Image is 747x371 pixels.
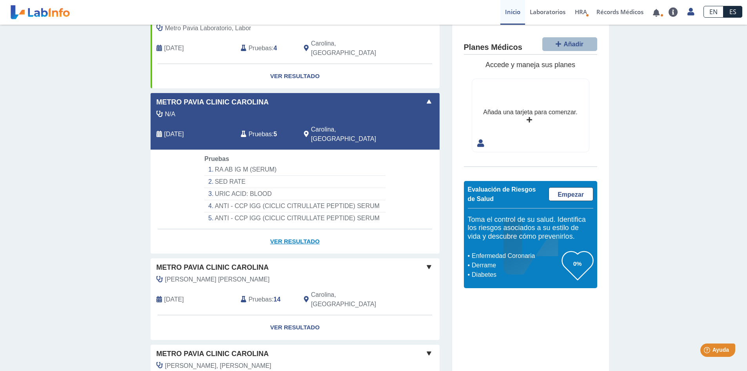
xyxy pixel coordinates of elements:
[156,97,269,108] span: Metro Pavia Clinic Carolina
[483,108,577,117] div: Añada una tarjeta para comenzar.
[204,155,229,162] span: Pruebas
[204,188,385,200] li: URIC ACID: BLOOD
[156,262,269,273] span: Metro Pavia Clinic Carolina
[563,41,583,48] span: Añadir
[468,186,536,202] span: Evaluación de Riesgos de Salud
[723,6,742,18] a: ES
[151,315,440,340] a: Ver Resultado
[249,295,272,304] span: Pruebas
[204,164,385,176] li: RA AB IG M (SERUM)
[204,200,385,212] li: ANTI - CCP IGG (CICLIC CITRULLATE PEPTIDE) SERUM
[311,125,398,144] span: Carolina, PR
[151,229,440,254] a: Ver Resultado
[542,37,597,51] button: Añadir
[235,290,298,309] div: :
[164,44,184,53] span: 2025-09-09
[549,187,593,201] a: Empezar
[235,125,298,144] div: :
[151,64,440,89] a: Ver Resultado
[204,212,385,224] li: ANTI - CCP IGG (CICLIC CITRULLATE PEPTIDE) SERUM
[470,270,562,280] li: Diabetes
[164,295,184,304] span: 2025-03-19
[575,8,587,16] span: HRA
[204,176,385,188] li: SED RATE
[274,296,281,303] b: 14
[165,275,270,284] span: Diaz Velasco, Rodrigo
[470,261,562,270] li: Derrame
[165,361,271,371] span: Davis Rosario, Lissette
[235,39,298,58] div: :
[165,110,176,119] span: N/A
[470,251,562,261] li: Enfermedad Coronaria
[464,43,522,52] h4: Planes Médicos
[677,340,738,362] iframe: Help widget launcher
[274,45,277,51] b: 4
[311,290,398,309] span: Carolina, PR
[558,191,584,198] span: Empezar
[249,44,272,53] span: Pruebas
[249,130,272,139] span: Pruebas
[485,61,575,69] span: Accede y maneja sus planes
[165,24,251,33] span: Metro Pavia Laboratorio, Labor
[274,131,277,137] b: 5
[311,39,398,58] span: Carolina, PR
[468,216,593,241] h5: Toma el control de su salud. Identifica los riesgos asociados a su estilo de vida y descubre cómo...
[164,130,184,139] span: 2025-08-26
[156,349,269,359] span: Metro Pavia Clinic Carolina
[703,6,723,18] a: EN
[562,259,593,269] h3: 0%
